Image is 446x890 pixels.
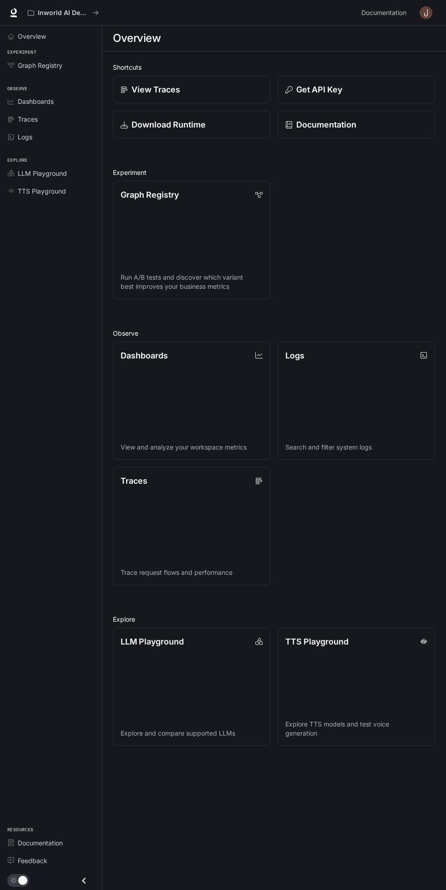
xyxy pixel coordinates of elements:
a: Overview [4,28,98,44]
button: All workspaces [24,4,103,22]
p: View and analyze your workspace metrics [121,443,263,452]
a: Documentation [4,835,98,851]
a: View Traces [113,76,270,103]
span: Logs [18,132,32,142]
p: TTS Playground [285,635,349,648]
a: Feedback [4,853,98,869]
a: Traces [4,111,98,127]
span: Dashboards [18,97,54,106]
img: User avatar [420,6,432,19]
a: Documentation [358,4,413,22]
p: Inworld AI Demos [38,9,89,17]
span: Traces [18,114,38,124]
p: Download Runtime [132,118,206,131]
p: Dashboards [121,349,168,362]
span: Documentation [361,7,406,19]
span: TTS Playground [18,186,66,196]
span: Graph Registry [18,61,62,70]
a: Logs [4,129,98,145]
span: Dark mode toggle [18,875,27,885]
h1: Overview [113,29,161,47]
p: Explore TTS models and test voice generation [285,720,427,738]
a: Dashboards [4,93,98,109]
p: Explore and compare supported LLMs [121,729,263,738]
a: TracesTrace request flows and performance [113,467,270,585]
button: Get API Key [278,76,435,103]
p: Run A/B tests and discover which variant best improves your business metrics [121,273,263,291]
p: Trace request flows and performance [121,568,263,577]
p: Logs [285,349,304,362]
h2: Experiment [113,168,435,177]
a: TTS PlaygroundExplore TTS models and test voice generation [278,628,435,746]
p: Get API Key [296,83,342,96]
p: Documentation [296,118,356,131]
a: Download Runtime [113,111,270,138]
p: View Traces [132,83,180,96]
a: LLM PlaygroundExplore and compare supported LLMs [113,628,270,746]
a: Documentation [278,111,435,138]
h2: Observe [113,328,435,338]
p: Search and filter system logs [285,443,427,452]
a: Graph RegistryRun A/B tests and discover which variant best improves your business metrics [113,181,270,299]
a: TTS Playground [4,183,98,199]
a: LLM Playground [4,165,98,181]
p: Traces [121,475,147,487]
a: DashboardsView and analyze your workspace metrics [113,342,270,460]
span: Documentation [18,838,63,848]
button: User avatar [417,4,435,22]
button: Close drawer [74,871,94,890]
span: LLM Playground [18,169,67,178]
a: LogsSearch and filter system logs [278,342,435,460]
a: Graph Registry [4,57,98,73]
p: LLM Playground [121,635,184,648]
h2: Explore [113,614,435,624]
p: Graph Registry [121,189,179,201]
span: Overview [18,31,46,41]
span: Feedback [18,856,47,865]
h2: Shortcuts [113,62,435,72]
